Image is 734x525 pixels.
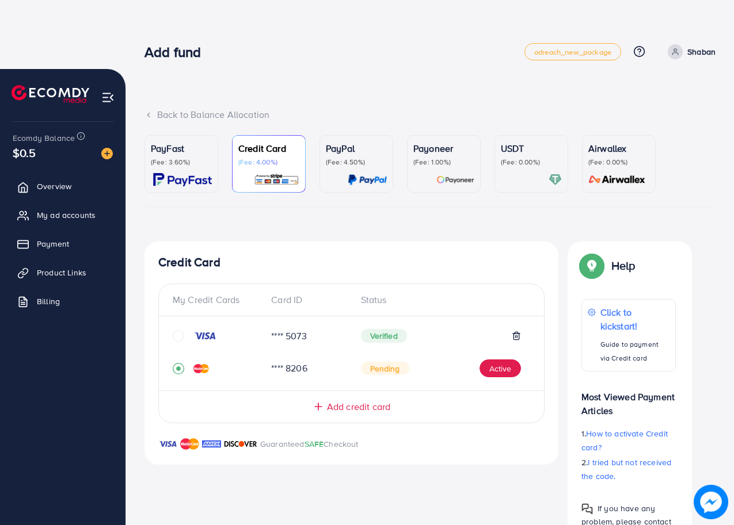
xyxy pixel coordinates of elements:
[585,173,649,186] img: card
[501,158,562,167] p: (Fee: 0.00%)
[305,438,324,450] span: SAFE
[173,330,184,342] svg: circle
[361,362,409,375] span: Pending
[37,296,60,307] span: Billing
[687,45,716,59] p: Shaban
[37,209,96,221] span: My ad accounts
[436,173,474,186] img: card
[663,44,716,59] a: Shaban
[524,43,621,60] a: adreach_new_package
[151,158,212,167] p: (Fee: 3.60%)
[588,158,649,167] p: (Fee: 0.00%)
[173,293,262,306] div: My Credit Cards
[151,141,212,155] p: PayFast
[413,141,474,155] p: Payoneer
[37,181,71,192] span: Overview
[480,359,521,378] button: Active
[158,255,545,270] h4: Credit Card
[144,44,210,60] h3: Add fund
[13,144,36,161] span: $0.5
[101,91,115,104] img: menu
[326,158,387,167] p: (Fee: 4.50%)
[12,85,89,103] img: logo
[158,437,177,451] img: brand
[534,48,611,56] span: adreach_new_package
[581,503,593,515] img: Popup guide
[413,158,474,167] p: (Fee: 1.00%)
[9,175,117,198] a: Overview
[9,261,117,284] a: Product Links
[501,141,562,155] p: USDT
[581,255,602,276] img: Popup guide
[37,238,69,250] span: Payment
[611,259,636,273] p: Help
[153,173,212,186] img: card
[173,363,184,374] svg: record circle
[549,173,562,186] img: card
[9,232,117,255] a: Payment
[326,141,387,155] p: PayPal
[238,141,299,155] p: Credit Card
[262,293,351,306] div: Card ID
[180,437,199,451] img: brand
[238,158,299,167] p: (Fee: 4.00%)
[581,428,668,453] span: How to activate Credit card?
[13,132,75,144] span: Ecomdy Balance
[588,141,649,155] p: Airwallex
[193,364,209,373] img: credit
[224,437,257,451] img: brand
[581,457,671,482] span: I tried but not received the code.
[254,173,299,186] img: card
[9,290,117,313] a: Billing
[260,437,359,451] p: Guaranteed Checkout
[581,427,676,454] p: 1.
[361,329,407,343] span: Verified
[694,485,728,519] img: image
[202,437,221,451] img: brand
[600,338,670,365] p: Guide to payment via Credit card
[37,267,86,278] span: Product Links
[348,173,387,186] img: card
[600,305,670,333] p: Click to kickstart!
[9,204,117,227] a: My ad accounts
[144,108,716,121] div: Back to Balance Allocation
[101,148,113,159] img: image
[581,455,676,483] p: 2.
[581,381,676,417] p: Most Viewed Payment Articles
[327,400,390,413] span: Add credit card
[352,293,531,306] div: Status
[193,331,216,340] img: credit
